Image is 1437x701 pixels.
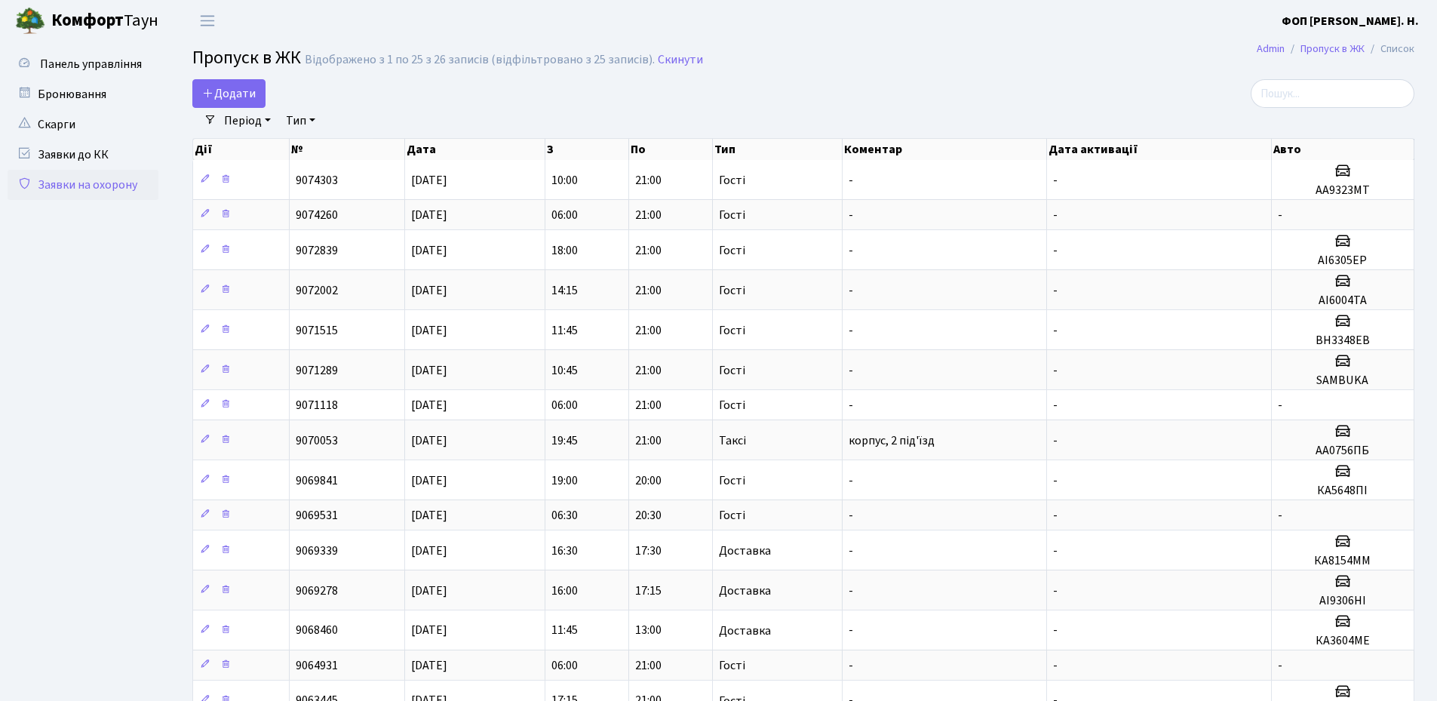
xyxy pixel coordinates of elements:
[1053,507,1058,524] span: -
[635,432,662,449] span: 21:00
[296,507,338,524] span: 9069531
[1053,282,1058,299] span: -
[551,397,578,414] span: 06:00
[545,139,629,160] th: З
[296,172,338,189] span: 9074303
[192,79,266,108] a: Додати
[719,509,745,521] span: Гості
[1053,432,1058,449] span: -
[218,108,277,134] a: Період
[635,397,662,414] span: 21:00
[8,140,158,170] a: Заявки до КК
[551,472,578,489] span: 19:00
[189,8,226,33] button: Переключити навігацію
[411,282,447,299] span: [DATE]
[1053,472,1058,489] span: -
[635,172,662,189] span: 21:00
[51,8,158,34] span: Таун
[411,322,447,339] span: [DATE]
[411,583,447,599] span: [DATE]
[551,322,578,339] span: 11:45
[849,362,853,379] span: -
[51,8,124,32] b: Комфорт
[1278,657,1282,674] span: -
[202,85,256,102] span: Додати
[719,209,745,221] span: Гості
[849,623,853,639] span: -
[15,6,45,36] img: logo.png
[1278,554,1408,568] h5: КА8154ММ
[635,657,662,674] span: 21:00
[290,139,405,160] th: №
[1282,13,1419,29] b: ФОП [PERSON_NAME]. Н.
[411,172,447,189] span: [DATE]
[192,45,301,71] span: Пропуск в ЖК
[849,397,853,414] span: -
[1053,623,1058,639] span: -
[1053,322,1058,339] span: -
[40,56,142,72] span: Панель управління
[411,472,447,489] span: [DATE]
[1053,583,1058,599] span: -
[1053,543,1058,559] span: -
[411,432,447,449] span: [DATE]
[411,207,447,223] span: [DATE]
[193,139,290,160] th: Дії
[8,79,158,109] a: Бронювання
[411,507,447,524] span: [DATE]
[635,362,662,379] span: 21:00
[849,543,853,559] span: -
[551,543,578,559] span: 16:30
[658,53,703,67] a: Скинути
[296,543,338,559] span: 9069339
[1365,41,1414,57] li: Список
[635,322,662,339] span: 21:00
[719,625,771,637] span: Доставка
[296,657,338,674] span: 9064931
[296,242,338,259] span: 9072839
[719,585,771,597] span: Доставка
[296,472,338,489] span: 9069841
[551,583,578,599] span: 16:00
[1053,172,1058,189] span: -
[1257,41,1285,57] a: Admin
[719,399,745,411] span: Гості
[296,322,338,339] span: 9071515
[719,435,746,447] span: Таксі
[411,543,447,559] span: [DATE]
[719,284,745,297] span: Гості
[1278,634,1408,648] h5: КА3604МЕ
[719,659,745,672] span: Гості
[849,472,853,489] span: -
[296,397,338,414] span: 9071118
[849,172,853,189] span: -
[1278,594,1408,608] h5: АІ9306НІ
[635,507,662,524] span: 20:30
[280,108,321,134] a: Тип
[1278,397,1282,414] span: -
[1047,139,1271,160] th: Дата активації
[411,397,447,414] span: [DATE]
[1278,254,1408,268] h5: АІ6305ЕР
[1251,79,1414,108] input: Пошук...
[1053,397,1058,414] span: -
[551,282,578,299] span: 14:15
[635,242,662,259] span: 21:00
[849,583,853,599] span: -
[551,172,578,189] span: 10:00
[719,324,745,337] span: Гості
[551,623,578,639] span: 11:45
[296,623,338,639] span: 9068460
[8,170,158,200] a: Заявки на охорону
[849,282,853,299] span: -
[305,53,655,67] div: Відображено з 1 по 25 з 26 записів (відфільтровано з 25 записів).
[1234,33,1437,65] nav: breadcrumb
[1053,242,1058,259] span: -
[551,207,578,223] span: 06:00
[1278,294,1408,308] h5: АІ6004ТА
[719,174,745,186] span: Гості
[1053,362,1058,379] span: -
[411,623,447,639] span: [DATE]
[629,139,713,160] th: По
[1282,12,1419,30] a: ФОП [PERSON_NAME]. Н.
